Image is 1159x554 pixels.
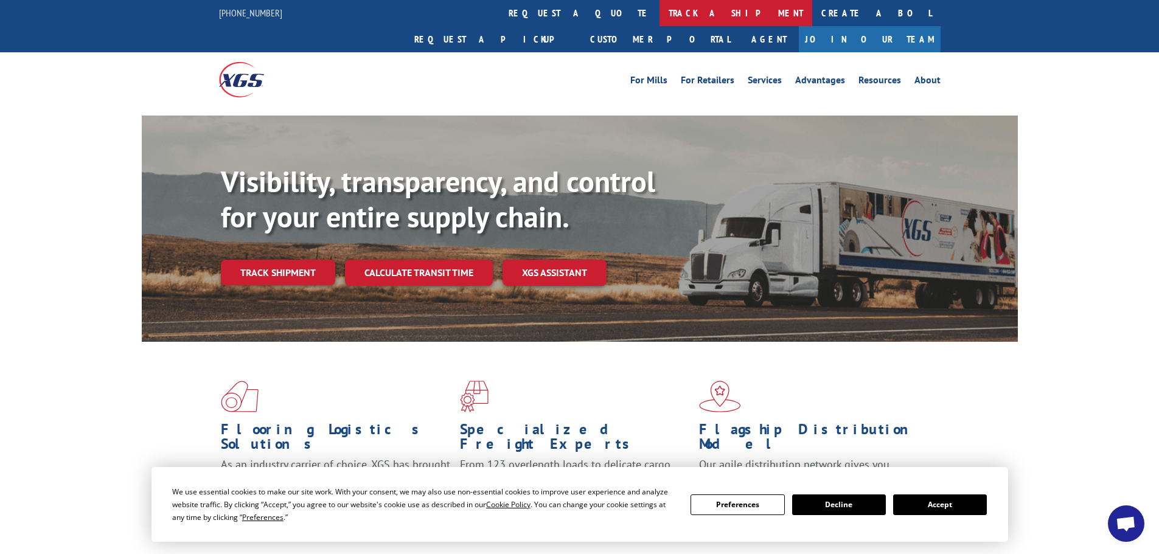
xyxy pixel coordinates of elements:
[630,75,667,89] a: For Mills
[748,75,782,89] a: Services
[151,467,1008,542] div: Cookie Consent Prompt
[460,457,690,511] p: From 123 overlength loads to delicate cargo, our experienced staff knows the best way to move you...
[219,7,282,19] a: [PHONE_NUMBER]
[792,494,886,515] button: Decline
[699,457,923,486] span: Our agile distribution network gives you nationwide inventory management on demand.
[699,422,929,457] h1: Flagship Distribution Model
[172,485,676,524] div: We use essential cookies to make our site work. With your consent, we may also use non-essential ...
[486,499,531,510] span: Cookie Policy
[799,26,941,52] a: Join Our Team
[795,75,845,89] a: Advantages
[503,260,607,286] a: XGS ASSISTANT
[221,381,259,412] img: xgs-icon-total-supply-chain-intelligence-red
[858,75,901,89] a: Resources
[581,26,739,52] a: Customer Portal
[893,494,987,515] button: Accept
[739,26,799,52] a: Agent
[460,381,489,412] img: xgs-icon-focused-on-flooring-red
[681,75,734,89] a: For Retailers
[242,512,284,522] span: Preferences
[405,26,581,52] a: Request a pickup
[1108,505,1144,542] a: Open chat
[221,162,655,235] b: Visibility, transparency, and control for your entire supply chain.
[460,422,690,457] h1: Specialized Freight Experts
[914,75,941,89] a: About
[345,260,493,286] a: Calculate transit time
[699,381,741,412] img: xgs-icon-flagship-distribution-model-red
[221,422,451,457] h1: Flooring Logistics Solutions
[221,457,450,500] span: As an industry carrier of choice, XGS has brought innovation and dedication to flooring logistics...
[691,494,784,515] button: Preferences
[221,260,335,285] a: Track shipment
